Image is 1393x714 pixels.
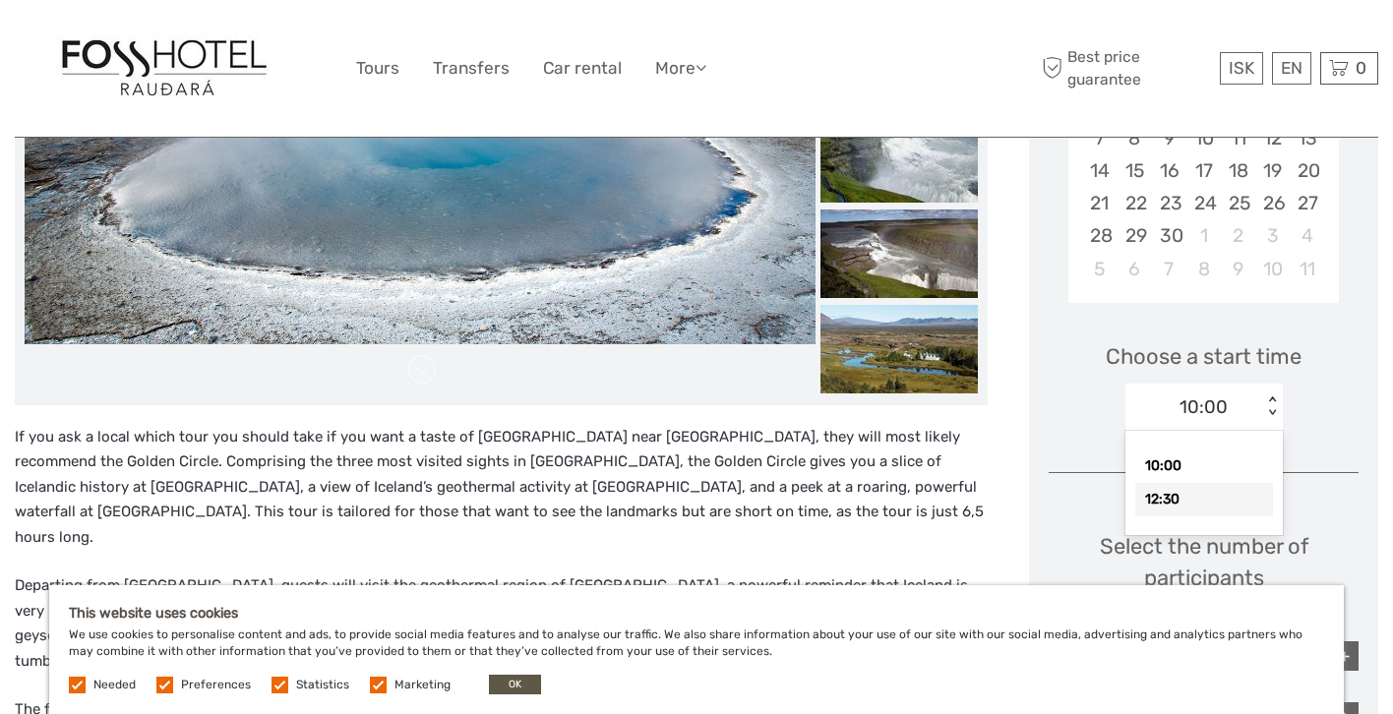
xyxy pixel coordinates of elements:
[1118,122,1152,154] div: Choose Monday, September 8th, 2025
[1082,219,1117,252] div: Choose Sunday, September 28th, 2025
[1180,394,1228,420] div: 10:00
[1118,187,1152,219] div: Choose Monday, September 22nd, 2025
[1118,219,1152,252] div: Choose Monday, September 29th, 2025
[93,677,136,693] label: Needed
[1272,52,1311,85] div: EN
[1038,46,1216,89] span: Best price guarantee
[1152,122,1186,154] div: Choose Tuesday, September 9th, 2025
[1186,219,1221,252] div: Choose Wednesday, October 1st, 2025
[1329,641,1359,671] div: +
[1152,253,1186,285] div: Choose Tuesday, October 7th, 2025
[1082,187,1117,219] div: Choose Sunday, September 21st, 2025
[181,677,251,693] label: Preferences
[1082,154,1117,187] div: Choose Sunday, September 14th, 2025
[15,573,988,674] p: Departing from [GEOGRAPHIC_DATA], guests will visit the geothermal region of [GEOGRAPHIC_DATA], a...
[1106,341,1302,372] span: Choose a start time
[1135,483,1273,516] div: 12:30
[1263,396,1280,417] div: < >
[1082,122,1117,154] div: Choose Sunday, September 7th, 2025
[820,209,978,298] img: 164d81a8982c4a50911da406a7c6b29b_slider_thumbnail.jpg
[1290,154,1324,187] div: Choose Saturday, September 20th, 2025
[1290,253,1324,285] div: Choose Saturday, October 11th, 2025
[1135,449,1273,483] div: 10:00
[1186,253,1221,285] div: Choose Wednesday, October 8th, 2025
[1221,154,1255,187] div: Choose Thursday, September 18th, 2025
[1118,154,1152,187] div: Choose Monday, September 15th, 2025
[1221,187,1255,219] div: Choose Thursday, September 25th, 2025
[356,54,399,83] a: Tours
[1152,219,1186,252] div: Choose Tuesday, September 30th, 2025
[28,34,222,50] p: We're away right now. Please check back later!
[1221,219,1255,252] div: Choose Thursday, October 2nd, 2025
[1353,58,1369,78] span: 0
[1229,58,1254,78] span: ISK
[1221,253,1255,285] div: Choose Thursday, October 9th, 2025
[1290,219,1324,252] div: Choose Saturday, October 4th, 2025
[49,585,1344,714] div: We use cookies to personalise content and ads, to provide social media features and to analyse ou...
[56,34,273,102] img: 1559-95cbafc2-de5e-4f3b-9b0d-0fc3a3bc0dff_logo_big.jpg
[1074,89,1332,285] div: month 2025-09
[69,605,1324,622] h5: This website uses cookies
[1186,154,1221,187] div: Choose Wednesday, September 17th, 2025
[1152,154,1186,187] div: Choose Tuesday, September 16th, 2025
[1082,253,1117,285] div: Choose Sunday, October 5th, 2025
[1152,187,1186,219] div: Choose Tuesday, September 23rd, 2025
[1290,187,1324,219] div: Choose Saturday, September 27th, 2025
[1118,253,1152,285] div: Choose Monday, October 6th, 2025
[820,114,978,203] img: e710b387ff5548ae9ae158d667605b29_slider_thumbnail.jpg
[15,425,988,551] p: If you ask a local which tour you should take if you want a taste of [GEOGRAPHIC_DATA] near [GEOG...
[1290,122,1324,154] div: Choose Saturday, September 13th, 2025
[1255,154,1290,187] div: Choose Friday, September 19th, 2025
[1255,253,1290,285] div: Choose Friday, October 10th, 2025
[1255,219,1290,252] div: Choose Friday, October 3rd, 2025
[489,675,541,694] button: OK
[543,54,622,83] a: Car rental
[1255,122,1290,154] div: Choose Friday, September 12th, 2025
[296,677,349,693] label: Statistics
[655,54,706,83] a: More
[820,305,978,393] img: 3aa07a136d264000bb34abedc5e51725_slider_thumbnail.jpg
[394,677,451,693] label: Marketing
[1186,122,1221,154] div: Choose Wednesday, September 10th, 2025
[433,54,510,83] a: Transfers
[226,30,250,54] button: Open LiveChat chat widget
[1186,187,1221,219] div: Choose Wednesday, September 24th, 2025
[1049,531,1359,621] div: Select the number of participants
[1221,122,1255,154] div: Choose Thursday, September 11th, 2025
[1255,187,1290,219] div: Choose Friday, September 26th, 2025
